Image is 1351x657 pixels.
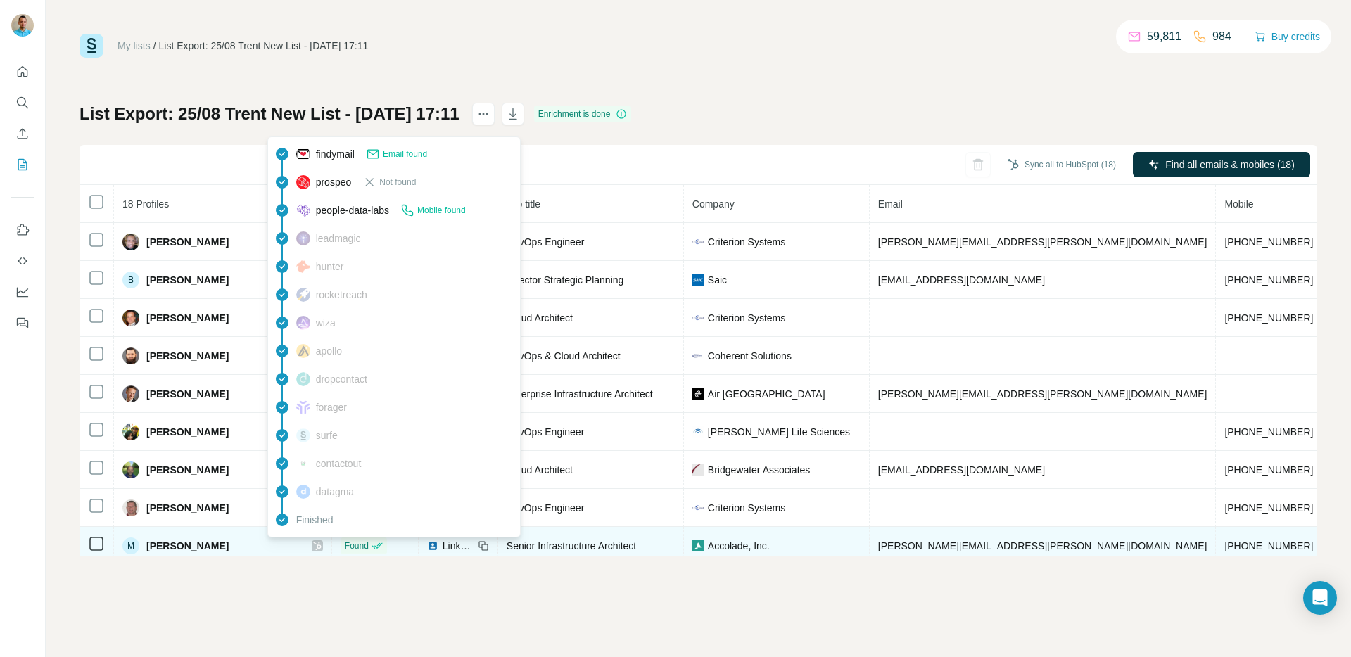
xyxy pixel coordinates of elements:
img: LinkedIn logo [427,540,438,551]
span: Coherent Solutions [708,349,792,363]
p: 984 [1212,28,1231,45]
button: Feedback [11,310,34,336]
span: [PHONE_NUMBER] [1224,236,1313,248]
img: provider dropcontact logo [296,372,310,386]
img: provider findymail logo [296,147,310,161]
span: rocketreach [316,288,367,302]
img: Avatar [11,14,34,37]
span: Email found [383,148,427,160]
span: [PERSON_NAME][EMAIL_ADDRESS][PERSON_NAME][DOMAIN_NAME] [878,540,1207,551]
button: Quick start [11,59,34,84]
span: LinkedIn [443,539,474,553]
span: Email [878,198,903,210]
span: [PERSON_NAME] [146,501,229,515]
span: [PHONE_NUMBER] [1224,464,1313,476]
img: provider datagma logo [296,485,310,499]
span: Bridgewater Associates [708,463,811,477]
span: Criterion Systems [708,235,785,249]
span: Cloud Architect [507,464,573,476]
span: hunter [316,260,344,274]
button: Search [11,90,34,115]
span: [PHONE_NUMBER] [1224,502,1313,514]
button: Find all emails & mobiles (18) [1133,152,1310,177]
span: Director Strategic Planning [507,274,624,286]
span: DevOps Engineer [507,502,585,514]
img: Avatar [122,461,139,478]
li: / [153,39,156,53]
img: provider wiza logo [296,316,310,330]
span: wiza [316,316,336,330]
span: datagma [316,485,354,499]
div: Open Intercom Messenger [1303,581,1337,615]
img: provider prospeo logo [296,175,310,189]
img: company-logo [692,388,704,400]
div: B [122,272,139,288]
img: Avatar [122,385,139,402]
span: [PERSON_NAME][EMAIL_ADDRESS][PERSON_NAME][DOMAIN_NAME] [878,236,1207,248]
span: [PERSON_NAME] [146,273,229,287]
span: Not found [379,176,416,189]
button: Buy credits [1255,27,1320,46]
button: Sync all to HubSpot (18) [998,154,1126,175]
span: leadmagic [316,231,361,245]
img: company-logo [692,426,704,438]
span: [PERSON_NAME] [146,463,229,477]
span: Find all emails & mobiles (18) [1165,158,1295,172]
img: provider surfe logo [296,428,310,442]
img: Avatar [122,234,139,250]
span: Mobile [1224,198,1253,210]
span: [PHONE_NUMBER] [1224,540,1313,551]
img: company-logo [692,350,704,362]
button: Dashboard [11,279,34,305]
span: Finished [296,513,334,527]
span: [PHONE_NUMBER] [1224,426,1313,438]
span: apollo [316,344,342,358]
img: Avatar [122,310,139,326]
span: contactout [316,457,362,471]
a: My lists [118,40,151,51]
button: Enrich CSV [11,121,34,146]
button: My lists [11,152,34,177]
img: provider people-data-labs logo [296,204,310,217]
img: provider contactout logo [296,460,310,467]
span: [PERSON_NAME] [146,539,229,553]
img: provider leadmagic logo [296,231,310,245]
span: [PHONE_NUMBER] [1224,274,1313,286]
img: company-logo [692,464,704,476]
img: Avatar [122,499,139,516]
span: 18 Profiles [122,198,169,210]
img: Avatar [122,423,139,440]
span: [PERSON_NAME][EMAIL_ADDRESS][PERSON_NAME][DOMAIN_NAME] [878,388,1207,400]
span: [PERSON_NAME] [146,311,229,325]
button: actions [472,103,495,125]
img: Surfe Logo [80,34,103,58]
div: M [122,537,139,554]
span: Cloud Architect [507,312,573,324]
span: Found [345,540,369,552]
img: provider rocketreach logo [296,288,310,302]
span: prospeo [316,175,352,189]
img: company-logo [692,312,704,324]
span: [PHONE_NUMBER] [1224,312,1313,324]
img: provider apollo logo [296,344,310,358]
span: Criterion Systems [708,311,785,325]
span: Job title [507,198,540,210]
span: Accolade, Inc. [708,539,770,553]
span: forager [316,400,347,414]
span: Senior Infrastructure Architect [507,540,636,551]
span: Company [692,198,735,210]
span: Criterion Systems [708,501,785,515]
span: [PERSON_NAME] [146,349,229,363]
span: findymail [316,147,355,161]
span: [PERSON_NAME] [146,387,229,401]
img: provider forager logo [296,400,310,414]
img: company-logo [692,236,704,248]
span: DevOps Engineer [507,236,585,248]
button: Use Surfe API [11,248,34,274]
span: DevOps & Cloud Architect [507,350,621,362]
img: company-logo [692,274,704,286]
div: List Export: 25/08 Trent New List - [DATE] 17:11 [159,39,369,53]
span: [PERSON_NAME] [146,235,229,249]
img: company-logo [692,540,704,551]
h1: List Export: 25/08 Trent New List - [DATE] 17:11 [80,103,459,125]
